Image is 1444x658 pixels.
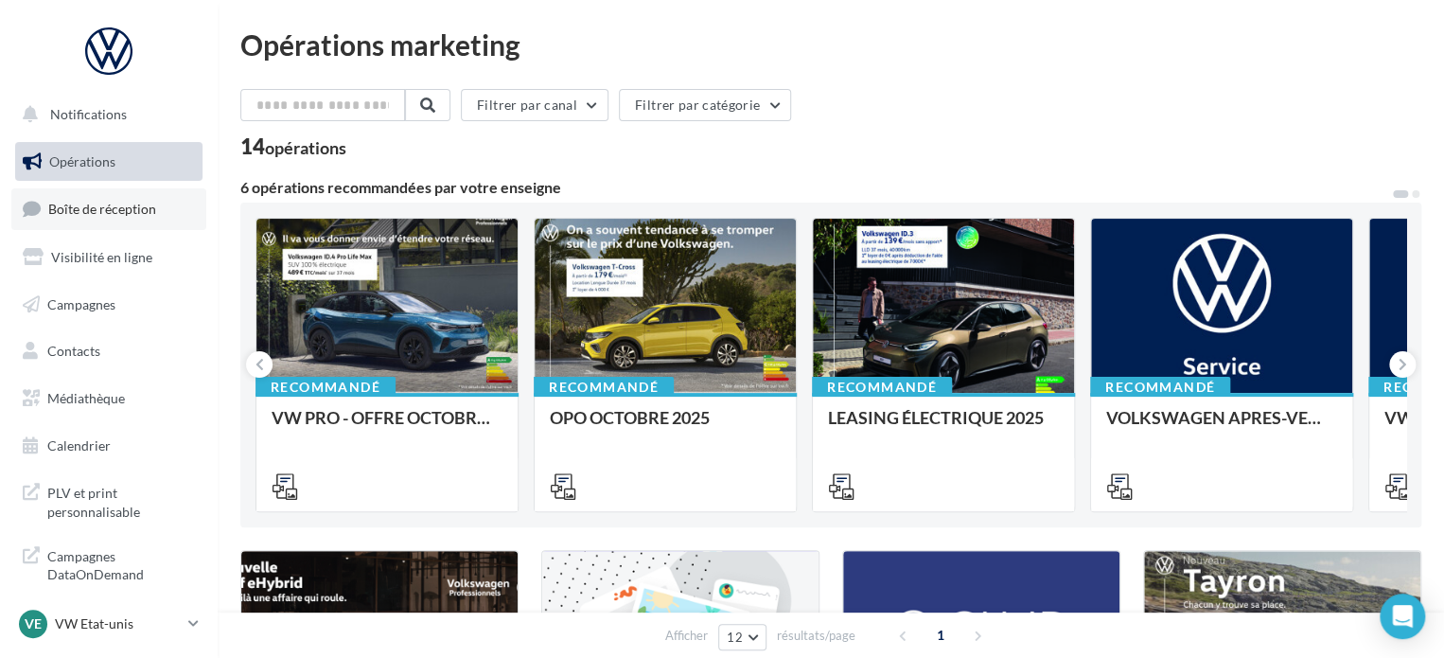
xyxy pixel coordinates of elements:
[11,472,206,528] a: PLV et print personnalisable
[47,437,111,453] span: Calendrier
[47,390,125,406] span: Médiathèque
[265,139,346,156] div: opérations
[718,624,766,650] button: 12
[272,408,502,446] div: VW PRO - OFFRE OCTOBRE 25
[1090,377,1230,398] div: Recommandé
[255,377,396,398] div: Recommandé
[534,377,674,398] div: Recommandé
[11,426,206,466] a: Calendrier
[550,408,781,446] div: OPO OCTOBRE 2025
[51,249,152,265] span: Visibilité en ligne
[812,377,952,398] div: Recommandé
[461,89,608,121] button: Filtrer par canal
[11,188,206,229] a: Boîte de réception
[828,408,1059,446] div: LEASING ÉLECTRIQUE 2025
[48,201,156,217] span: Boîte de réception
[925,620,956,650] span: 1
[55,614,181,633] p: VW Etat-unis
[11,536,206,592] a: Campagnes DataOnDemand
[11,95,199,134] button: Notifications
[619,89,791,121] button: Filtrer par catégorie
[47,480,195,521] span: PLV et print personnalisable
[11,331,206,371] a: Contacts
[25,614,42,633] span: VE
[49,153,115,169] span: Opérations
[11,379,206,418] a: Médiathèque
[11,142,206,182] a: Opérations
[1106,408,1337,446] div: VOLKSWAGEN APRES-VENTE
[240,180,1391,195] div: 6 opérations recommandées par votre enseigne
[777,627,855,645] span: résultats/page
[1380,594,1425,639] div: Open Intercom Messenger
[665,627,708,645] span: Afficher
[47,295,115,311] span: Campagnes
[240,136,346,157] div: 14
[47,343,100,359] span: Contacts
[727,630,743,645] span: 12
[11,285,206,325] a: Campagnes
[11,238,206,277] a: Visibilité en ligne
[240,30,1421,59] div: Opérations marketing
[50,106,127,122] span: Notifications
[47,543,195,584] span: Campagnes DataOnDemand
[15,606,203,642] a: VE VW Etat-unis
